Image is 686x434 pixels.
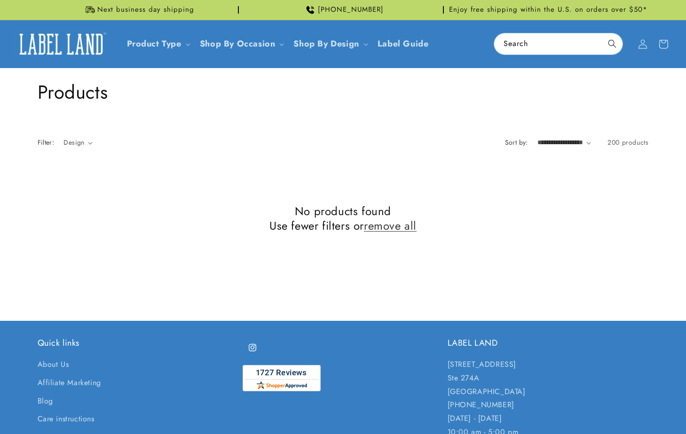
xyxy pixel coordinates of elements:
[63,138,93,147] summary: Design (0 selected)
[372,33,434,55] a: Label Guide
[602,33,623,54] button: Search
[38,374,101,392] a: Affiliate Marketing
[38,358,69,374] a: About Us
[243,365,321,391] img: Customer Reviews
[449,5,647,15] span: Enjoy free shipping within the U.S. on orders over $50*
[38,80,649,104] h1: Products
[200,39,276,49] span: Shop By Occasion
[489,390,677,425] iframe: Gorgias Floating Chat
[293,38,359,50] a: Shop By Design
[38,410,95,428] a: Care instructions
[448,338,649,349] h2: LABEL LAND
[127,38,181,50] a: Product Type
[14,30,108,59] img: Label Land
[288,33,371,55] summary: Shop By Design
[318,5,384,15] span: [PHONE_NUMBER]
[607,138,648,147] span: 200 products
[11,26,112,62] a: Label Land
[121,33,194,55] summary: Product Type
[364,218,417,233] a: remove all
[97,5,194,15] span: Next business day shipping
[194,33,288,55] summary: Shop By Occasion
[378,39,429,49] span: Label Guide
[38,204,649,233] h2: No products found Use fewer filters or
[38,392,53,411] a: Blog
[38,338,239,349] h2: Quick links
[505,138,528,147] label: Sort by:
[38,138,55,147] h2: Filter:
[63,138,84,147] span: Design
